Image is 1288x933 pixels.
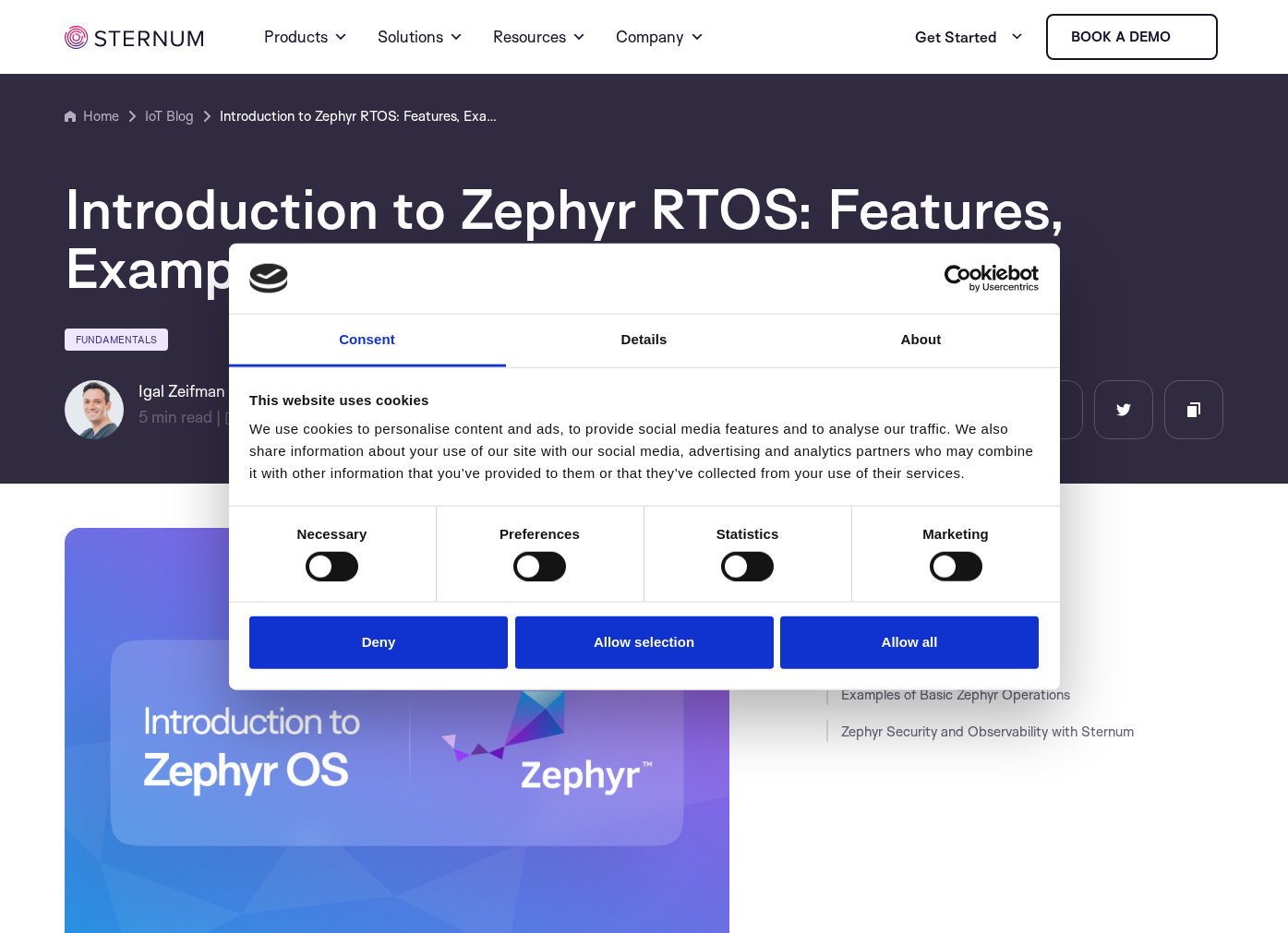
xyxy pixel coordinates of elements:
strong: Marketing [922,526,989,542]
a: Solutions [378,4,463,70]
img: Igal Zeifman [65,380,124,439]
span: min read | [138,407,221,426]
a: Examples of Basic Zephyr Operations [841,686,1070,703]
div: This website uses cookies [249,389,1039,412]
a: Book a demo [1046,14,1218,60]
a: Zephyr Security and Observability with Sternum [841,723,1134,740]
h6: Igal Zeifman [138,380,276,402]
a: Company [616,4,704,70]
img: sternum iot [1178,30,1193,44]
a: Home [65,105,119,127]
span: [DATE] [224,407,276,426]
strong: Preferences [500,526,580,542]
strong: Necessary [297,526,367,542]
img: logo [249,264,288,293]
a: Products [264,4,348,70]
a: Get Started [915,18,1024,55]
div: We use cookies to personalise content and ads, to provide social media features and to analyse ou... [249,418,1039,484]
button: Deny [249,616,508,669]
strong: Statistics [716,526,779,542]
a: Consent [229,315,506,367]
button: Allow all [780,616,1039,669]
a: Resources [493,4,586,70]
a: Details [506,315,783,367]
a: Introduction to Zephyr RTOS: Features, Examples, Benefits and Challenges [220,105,497,127]
a: Fundamentals [65,329,168,351]
span: 5 [138,407,148,426]
h1: Introduction to Zephyr RTOS: Features, Examples, Benefits and Challenges [65,179,1173,297]
img: sternum iot [65,26,204,49]
a: Usercentrics Cookiebot - opens in a new window [877,265,1039,293]
button: Allow selection [515,616,774,669]
a: IoT Blog [145,105,194,127]
a: About [783,315,1060,367]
